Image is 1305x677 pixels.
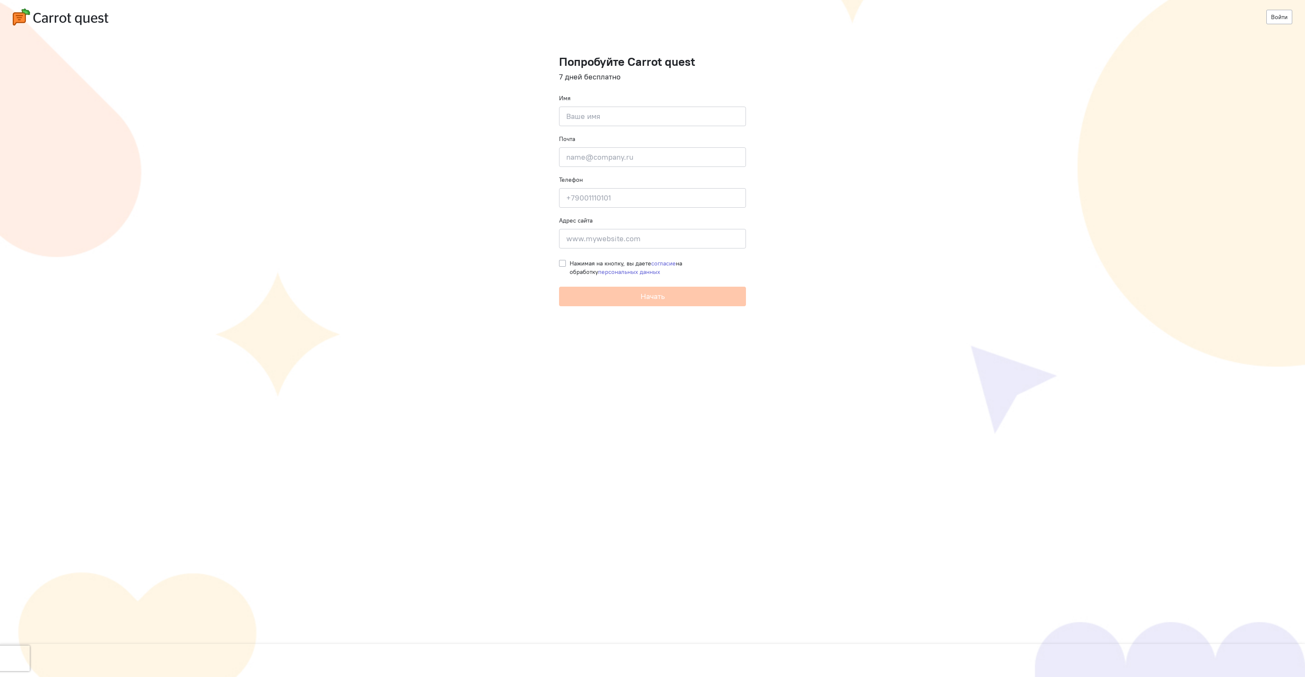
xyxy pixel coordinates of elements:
[559,107,746,126] input: Ваше имя
[641,291,665,301] span: Начать
[598,268,660,276] a: персональных данных
[559,94,571,102] label: Имя
[559,229,746,248] input: www.mywebsite.com
[559,147,746,167] input: name@company.ru
[559,55,746,68] h1: Попробуйте Carrot quest
[559,175,583,184] label: Телефон
[559,287,746,306] button: Начать
[651,260,676,267] a: согласие
[559,188,746,208] input: +79001110101
[1266,10,1292,24] a: Войти
[570,260,682,276] span: Нажимая на кнопку, вы даете на обработку
[559,135,575,143] label: Почта
[13,8,108,25] img: carrot-quest-logo.svg
[559,216,593,225] label: Адрес сайта
[559,73,746,81] h4: 7 дней бесплатно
